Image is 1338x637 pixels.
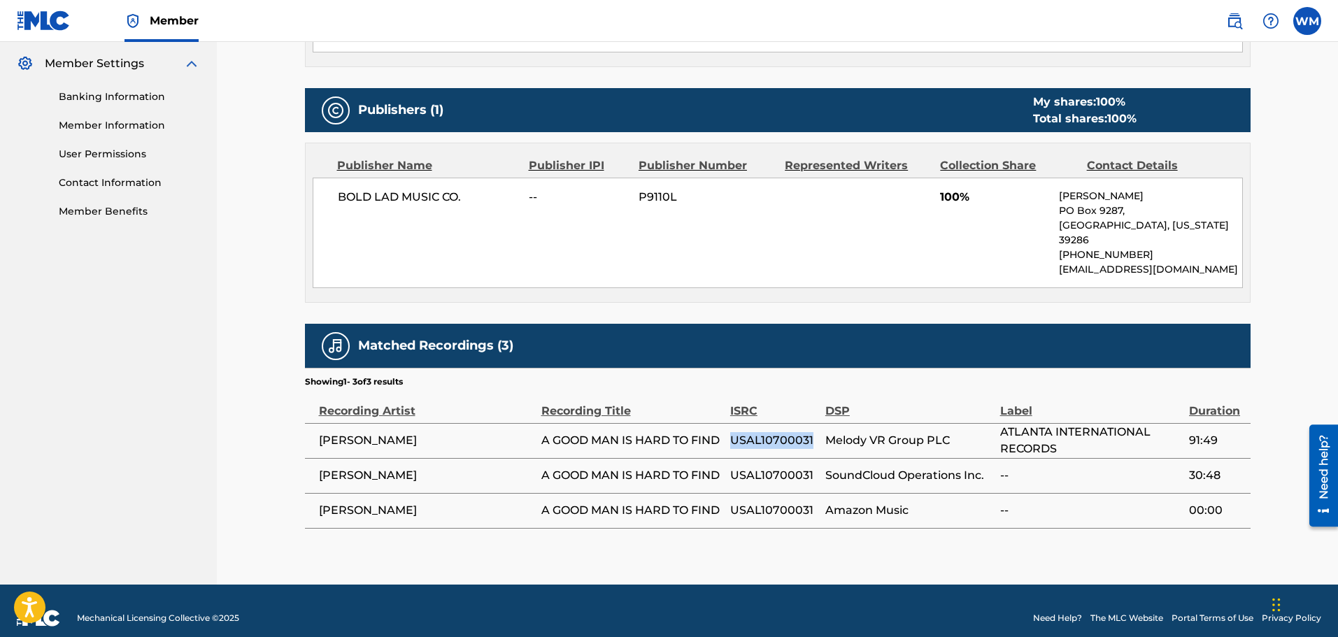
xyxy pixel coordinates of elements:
[1257,7,1285,35] div: Help
[541,502,723,519] span: A GOOD MAN IS HARD TO FIND
[1189,467,1243,484] span: 30:48
[940,189,1048,206] span: 100%
[1189,388,1243,420] div: Duration
[59,147,200,162] a: User Permissions
[319,467,534,484] span: [PERSON_NAME]
[541,388,723,420] div: Recording Title
[730,502,818,519] span: USAL10700031
[358,338,513,354] h5: Matched Recordings (3)
[59,176,200,190] a: Contact Information
[305,375,403,388] p: Showing 1 - 3 of 3 results
[337,157,518,174] div: Publisher Name
[940,157,1076,174] div: Collection Share
[529,189,628,206] span: --
[1033,94,1137,110] div: My shares:
[338,189,519,206] span: BOLD LAD MUSIC CO.
[1272,584,1281,626] div: Drag
[730,432,818,449] span: USAL10700031
[785,157,930,174] div: Represented Writers
[1000,424,1182,457] span: ATLANTA INTERNATIONAL RECORDS
[1059,218,1241,248] p: [GEOGRAPHIC_DATA], [US_STATE] 39286
[1000,388,1182,420] div: Label
[59,204,200,219] a: Member Benefits
[825,432,993,449] span: Melody VR Group PLC
[59,90,200,104] a: Banking Information
[1172,612,1253,624] a: Portal Terms of Use
[358,102,443,118] h5: Publishers (1)
[1107,112,1137,125] span: 100 %
[59,118,200,133] a: Member Information
[1189,432,1243,449] span: 91:49
[17,610,60,627] img: logo
[1033,612,1082,624] a: Need Help?
[1000,467,1182,484] span: --
[730,388,818,420] div: ISRC
[183,55,200,72] img: expand
[825,467,993,484] span: SoundCloud Operations Inc.
[77,612,239,624] span: Mechanical Licensing Collective © 2025
[639,189,774,206] span: P9110L
[45,55,144,72] span: Member Settings
[17,55,34,72] img: Member Settings
[150,13,199,29] span: Member
[1059,248,1241,262] p: [PHONE_NUMBER]
[1059,189,1241,203] p: [PERSON_NAME]
[541,467,723,484] span: A GOOD MAN IS HARD TO FIND
[825,388,993,420] div: DSP
[319,388,534,420] div: Recording Artist
[327,102,344,119] img: Publishers
[1268,570,1338,637] iframe: Chat Widget
[1293,7,1321,35] div: User Menu
[319,432,534,449] span: [PERSON_NAME]
[1262,612,1321,624] a: Privacy Policy
[730,467,818,484] span: USAL10700031
[124,13,141,29] img: Top Rightsholder
[1087,157,1223,174] div: Contact Details
[541,432,723,449] span: A GOOD MAN IS HARD TO FIND
[1059,262,1241,277] p: [EMAIL_ADDRESS][DOMAIN_NAME]
[639,157,774,174] div: Publisher Number
[17,10,71,31] img: MLC Logo
[1090,612,1163,624] a: The MLC Website
[1226,13,1243,29] img: search
[1262,13,1279,29] img: help
[1189,502,1243,519] span: 00:00
[1220,7,1248,35] a: Public Search
[327,338,344,355] img: Matched Recordings
[1033,110,1137,127] div: Total shares:
[825,502,993,519] span: Amazon Music
[1059,203,1241,218] p: PO Box 9287,
[529,157,628,174] div: Publisher IPI
[1299,419,1338,531] iframe: Resource Center
[1000,502,1182,519] span: --
[1096,95,1125,108] span: 100 %
[319,502,534,519] span: [PERSON_NAME]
